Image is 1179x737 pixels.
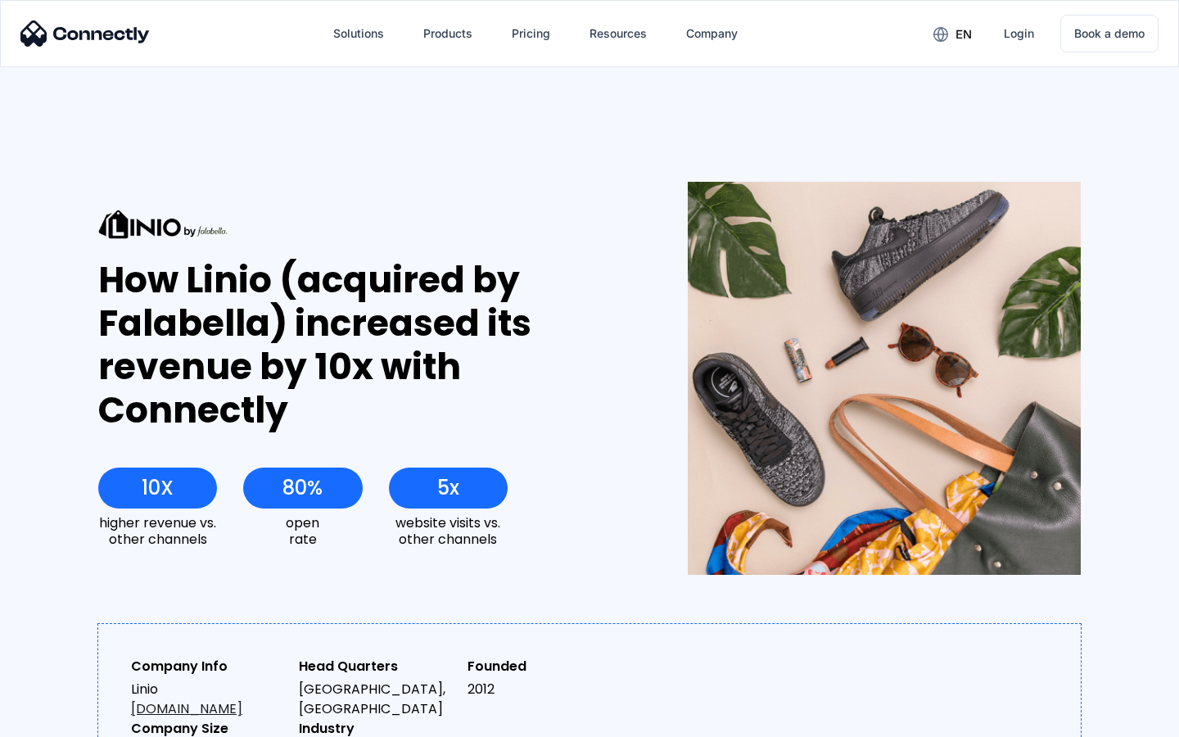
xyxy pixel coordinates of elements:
div: website visits vs. other channels [389,515,508,546]
div: Head Quarters [299,657,454,676]
div: 5x [437,477,459,500]
aside: Language selected: English [16,708,98,731]
div: [GEOGRAPHIC_DATA], [GEOGRAPHIC_DATA] [299,680,454,719]
img: Connectly Logo [20,20,150,47]
div: 2012 [468,680,622,699]
div: Company Info [131,657,286,676]
div: 80% [282,477,323,500]
div: Resources [589,22,647,45]
a: [DOMAIN_NAME] [131,699,242,718]
div: How Linio (acquired by Falabella) increased its revenue by 10x with Connectly [98,259,628,432]
a: Login [991,14,1047,53]
div: open rate [243,515,362,546]
ul: Language list [33,708,98,731]
div: Company [686,22,738,45]
a: Pricing [499,14,563,53]
a: Book a demo [1060,15,1159,52]
div: Login [1004,22,1034,45]
div: Solutions [333,22,384,45]
div: Products [423,22,472,45]
div: en [955,23,972,46]
div: 10X [142,477,174,500]
div: Linio [131,680,286,719]
div: higher revenue vs. other channels [98,515,217,546]
div: Founded [468,657,622,676]
div: Pricing [512,22,550,45]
